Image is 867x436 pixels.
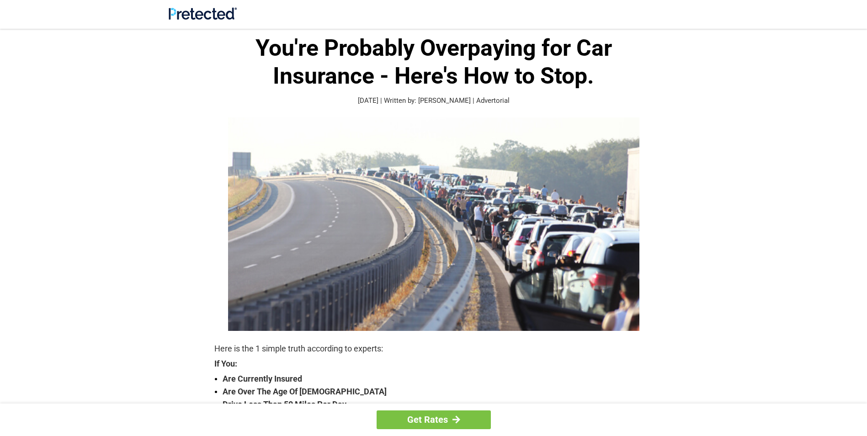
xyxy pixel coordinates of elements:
strong: Drive Less Than 50 Miles Per Day [223,398,653,411]
a: Site Logo [169,13,237,21]
h1: You're Probably Overpaying for Car Insurance - Here's How to Stop. [214,34,653,90]
p: [DATE] | Written by: [PERSON_NAME] | Advertorial [214,96,653,106]
strong: Are Currently Insured [223,372,653,385]
strong: Are Over The Age Of [DEMOGRAPHIC_DATA] [223,385,653,398]
strong: If You: [214,360,653,368]
p: Here is the 1 simple truth according to experts: [214,342,653,355]
img: Site Logo [169,7,237,20]
a: Get Rates [377,410,491,429]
